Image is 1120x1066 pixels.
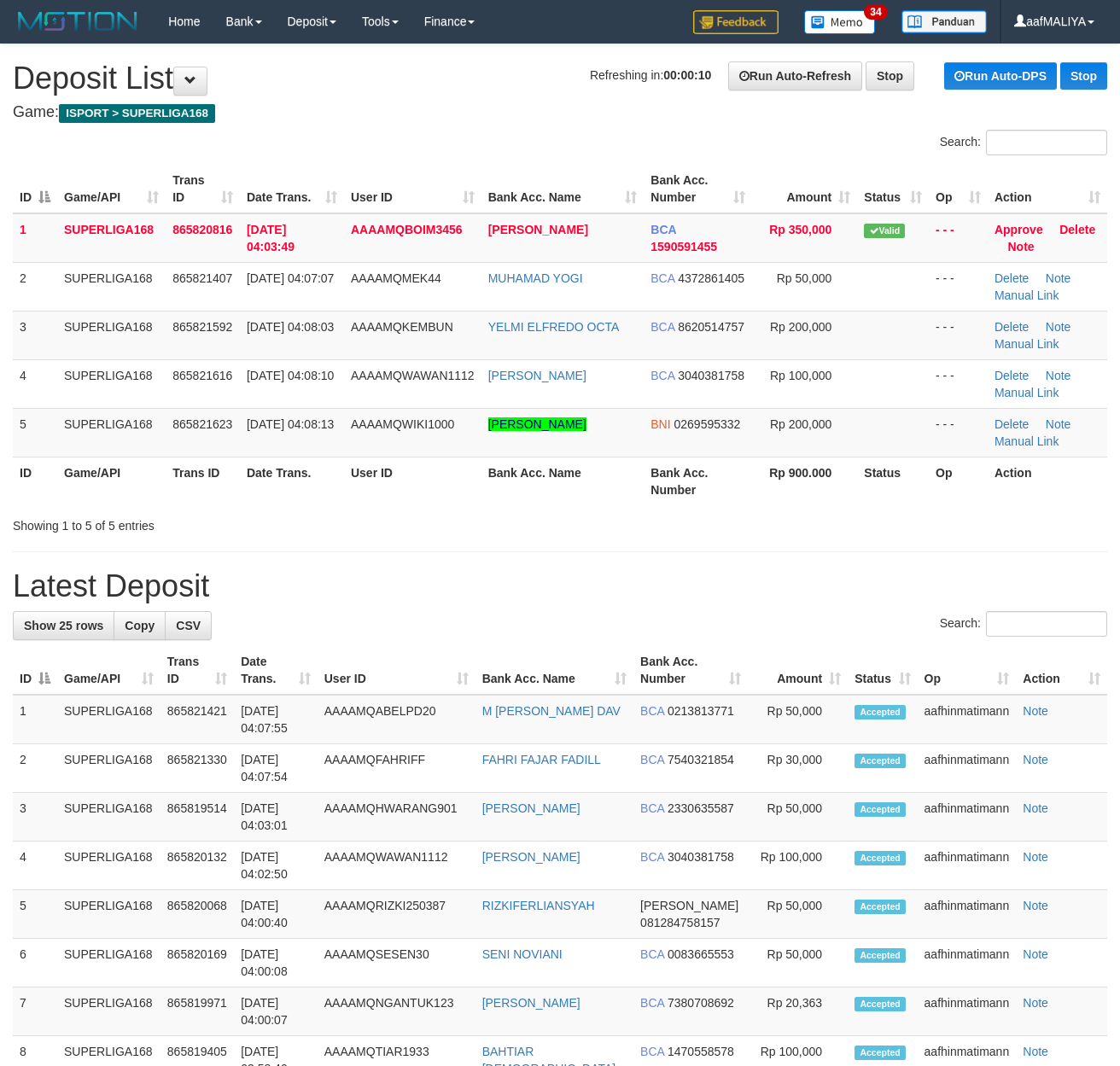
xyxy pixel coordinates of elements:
span: Copy 1470558578 to clipboard [668,1045,734,1058]
td: SUPERLIGA168 [57,311,166,359]
a: SENI NOVIANI [482,947,563,961]
td: 5 [13,890,57,939]
th: Op [929,457,988,505]
td: SUPERLIGA168 [57,359,166,408]
td: 4 [13,359,57,408]
a: FAHRI FAJAR FADILL [482,753,601,766]
td: SUPERLIGA168 [57,890,160,939]
span: AAAAMQMEK44 [351,271,441,285]
th: Bank Acc. Name: activate to sort column ascending [481,165,645,213]
div: Showing 1 to 5 of 5 entries [13,510,454,534]
td: - - - [929,408,988,457]
th: Bank Acc. Name [481,457,645,505]
a: Note [1023,850,1048,864]
a: Show 25 rows [13,611,114,640]
td: AAAAMQRIZKI250387 [318,890,475,939]
h1: Deposit List [13,61,1107,96]
span: BCA [650,271,674,285]
span: BCA [640,996,664,1010]
th: Action [988,457,1107,505]
td: 865821421 [160,695,234,744]
span: [DATE] 04:08:13 [247,417,334,431]
span: Rp 200,000 [770,417,831,431]
span: Rp 50,000 [777,271,832,285]
label: Search: [940,611,1107,637]
span: Accepted [855,802,906,817]
span: 865821623 [172,417,232,431]
th: Trans ID: activate to sort column ascending [166,165,240,213]
td: [DATE] 04:07:55 [234,695,318,744]
th: Action: activate to sort column ascending [988,165,1107,213]
span: AAAAMQWAWAN1112 [351,369,475,382]
a: Manual Link [995,288,1059,302]
td: - - - [929,213,988,263]
span: BCA [640,801,664,815]
td: aafhinmatimann [918,939,1017,987]
span: Accepted [855,1046,906,1060]
td: Rp 50,000 [748,890,848,939]
span: Show 25 rows [24,619,103,632]
th: Amount: activate to sort column ascending [752,165,858,213]
a: Note [1023,996,1048,1010]
span: [DATE] 04:07:07 [247,271,334,285]
span: Copy 2330635587 to clipboard [668,801,734,815]
td: 4 [13,842,57,890]
th: Rp 900.000 [752,457,858,505]
span: 865821592 [172,320,232,334]
td: SUPERLIGA168 [57,695,160,744]
span: Accepted [855,754,906,768]
span: [DATE] 04:03:49 [247,223,295,253]
span: BCA [650,223,676,236]
span: Copy [125,619,155,632]
span: [DATE] 04:08:03 [247,320,334,334]
th: Game/API: activate to sort column ascending [57,646,160,695]
td: 5 [13,408,57,457]
td: AAAAMQHWARANG901 [318,793,475,842]
td: SUPERLIGA168 [57,793,160,842]
a: Note [1046,320,1071,334]
a: [PERSON_NAME] [482,996,580,1010]
span: AAAAMQBOIM3456 [351,223,463,236]
a: Note [1023,704,1048,718]
td: [DATE] 04:00:40 [234,890,318,939]
span: Accepted [855,997,906,1011]
th: Bank Acc. Number: activate to sort column ascending [633,646,748,695]
th: Op: activate to sort column ascending [929,165,988,213]
th: Date Trans.: activate to sort column ascending [240,165,344,213]
a: Run Auto-Refresh [728,61,862,90]
td: 2 [13,744,57,793]
th: Status: activate to sort column ascending [857,165,929,213]
th: ID [13,457,57,505]
th: Date Trans.: activate to sort column ascending [234,646,318,695]
span: ISPORT > SUPERLIGA168 [59,104,215,123]
a: [PERSON_NAME] [488,369,586,382]
td: SUPERLIGA168 [57,408,166,457]
td: 1 [13,695,57,744]
a: Stop [866,61,914,90]
a: Manual Link [995,386,1059,399]
h4: Game: [13,104,1107,121]
td: Rp 50,000 [748,793,848,842]
a: Delete [995,369,1029,382]
td: 2 [13,262,57,311]
th: User ID [344,457,481,505]
td: AAAAMQWAWAN1112 [318,842,475,890]
span: BCA [650,369,674,382]
td: AAAAMQABELPD20 [318,695,475,744]
td: [DATE] 04:03:01 [234,793,318,842]
span: [DATE] 04:08:10 [247,369,334,382]
label: Search: [940,130,1107,155]
span: Copy 081284758157 to clipboard [640,916,720,929]
a: Note [1023,899,1048,912]
span: BCA [640,850,664,864]
th: Bank Acc. Name: activate to sort column ascending [475,646,633,695]
span: Rp 200,000 [770,320,831,334]
a: Note [1046,369,1071,382]
a: [PERSON_NAME] [488,223,588,236]
td: aafhinmatimann [918,793,1017,842]
th: Bank Acc. Number: activate to sort column ascending [644,165,752,213]
span: BNI [650,417,670,431]
span: Valid transaction [864,224,905,238]
span: BCA [640,704,664,718]
a: Note [1023,1045,1048,1058]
